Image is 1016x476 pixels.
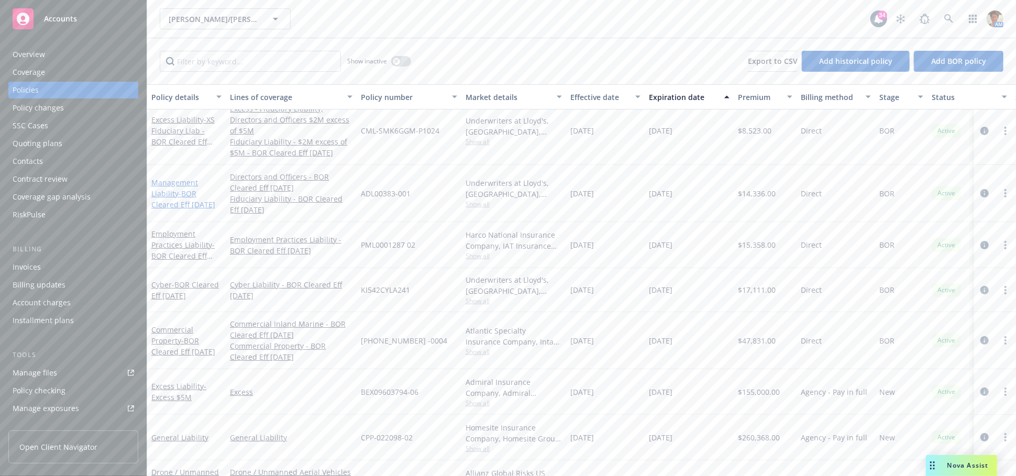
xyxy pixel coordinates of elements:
button: Lines of coverage [226,84,357,109]
a: General Liability [151,433,208,442]
div: Lines of coverage [230,92,341,103]
div: Policies [13,82,39,98]
span: Active [936,387,957,396]
a: more [999,385,1012,398]
span: BOR [879,239,894,250]
a: Employment Practices Liability [151,229,215,272]
span: Direct [801,239,822,250]
button: Add historical policy [802,51,910,72]
span: - BOR Cleared Eff [DATE] [151,240,215,272]
span: $17,111.00 [738,284,776,295]
a: Excess Liability [151,115,215,158]
div: Atlantic Specialty Insurance Company, Intact Insurance [466,325,562,347]
a: circleInformation [978,431,991,444]
a: Policy checking [8,382,138,399]
div: Policy number [361,92,446,103]
span: Show all [466,296,562,305]
a: circleInformation [978,125,991,137]
span: [DATE] [649,386,672,397]
span: New [879,386,895,397]
div: Policy checking [13,382,65,399]
a: Manage exposures [8,400,138,417]
a: Cyber Liability - BOR Cleared Eff [DATE] [230,279,352,301]
span: Nova Assist [947,461,989,470]
span: Active [936,240,957,250]
a: circleInformation [978,334,991,347]
span: [DATE] [649,335,672,346]
a: circleInformation [978,187,991,200]
button: Nova Assist [926,455,997,476]
div: Installment plans [13,312,74,329]
a: Fiduciary Liability - $2M excess of $5M - BOR Cleared Eff [DATE] [230,136,352,158]
div: Invoices [13,259,41,275]
span: Accounts [44,15,77,23]
a: Directors and Officers - BOR Cleared Eff [DATE] [230,171,352,193]
a: Commercial Property [151,325,215,357]
span: PML0001287 02 [361,239,415,250]
span: Active [936,285,957,295]
div: Homesite Insurance Company, Homesite Group Incorporated, Brown & Riding Insurance Services, Inc. [466,422,562,444]
span: - BOR Cleared Eff [DATE] [151,336,215,357]
a: RiskPulse [8,206,138,223]
span: [DATE] [649,432,672,443]
a: Excess Liability [151,381,206,402]
span: [PHONE_NUMBER] -0004 [361,335,447,346]
div: Quoting plans [13,135,62,152]
a: circleInformation [978,239,991,251]
a: more [999,125,1012,137]
a: Excess - Fiduciary Liability, Directors and Officers $2M excess of $5M [230,103,352,136]
a: Invoices [8,259,138,275]
span: [DATE] [570,188,594,199]
span: New [879,432,895,443]
span: BEX09603794-06 [361,386,418,397]
span: Agency - Pay in full [801,386,867,397]
span: Active [936,433,957,442]
div: Manage exposures [13,400,79,417]
span: $155,000.00 [738,386,780,397]
button: Policy number [357,84,461,109]
span: [DATE] [649,284,672,295]
span: $8,523.00 [738,125,771,136]
span: [DATE] [649,188,672,199]
span: CML-SMK6GGM-P1024 [361,125,439,136]
a: Policy changes [8,99,138,116]
span: CPP-022098-02 [361,432,413,443]
button: Premium [734,84,797,109]
span: [DATE] [570,284,594,295]
a: Employment Practices Liability - BOR Cleared Eff [DATE] [230,234,352,256]
span: Open Client Navigator [19,441,97,452]
span: Add historical policy [819,56,892,66]
a: General Liability [230,432,352,443]
span: $15,358.00 [738,239,776,250]
span: $14,336.00 [738,188,776,199]
span: BOR [879,125,894,136]
span: KI542CYLA241 [361,284,410,295]
a: Coverage gap analysis [8,189,138,205]
div: Billing method [801,92,859,103]
button: Market details [461,84,566,109]
a: Excess [230,386,352,397]
span: BOR [879,284,894,295]
a: Management Liability [151,178,215,209]
a: Stop snowing [890,8,911,29]
a: Contract review [8,171,138,187]
a: more [999,239,1012,251]
div: Harco National Insurance Company, IAT Insurance Group, Brown & Riding Insurance Services, Inc. [466,229,562,251]
span: - Excess $5M [151,381,206,402]
div: Tools [8,350,138,360]
span: Agency - Pay in full [801,432,867,443]
button: Stage [875,84,927,109]
span: Direct [801,188,822,199]
a: Policies [8,82,138,98]
a: Manage certificates [8,418,138,435]
span: Direct [801,284,822,295]
div: Billing updates [13,276,65,293]
a: Commercial Inland Marine - BOR Cleared Eff [DATE] [230,318,352,340]
button: [PERSON_NAME]/[PERSON_NAME] Construction, Inc. [160,8,291,29]
span: - BOR Cleared Eff [DATE] [151,189,215,209]
div: Manage certificates [13,418,81,435]
span: Show all [466,251,562,260]
span: Direct [801,125,822,136]
span: Active [936,336,957,345]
